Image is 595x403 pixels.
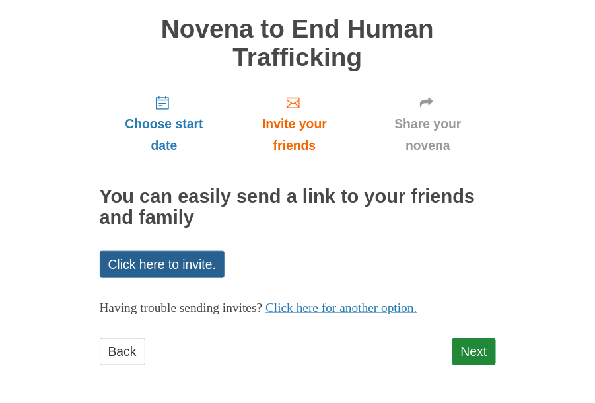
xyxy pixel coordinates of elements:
[100,338,145,365] a: Back
[100,301,263,314] span: Having trouble sending invites?
[242,113,347,157] span: Invite your friends
[452,338,496,365] a: Next
[100,15,496,71] h1: Novena to End Human Trafficking
[113,113,216,157] span: Choose start date
[228,85,360,163] a: Invite your friends
[374,113,483,157] span: Share your novena
[265,301,417,314] a: Click here for another option.
[100,251,225,278] a: Click here to invite.
[100,85,229,163] a: Choose start date
[100,186,496,229] h2: You can easily send a link to your friends and family
[361,85,496,163] a: Share your novena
